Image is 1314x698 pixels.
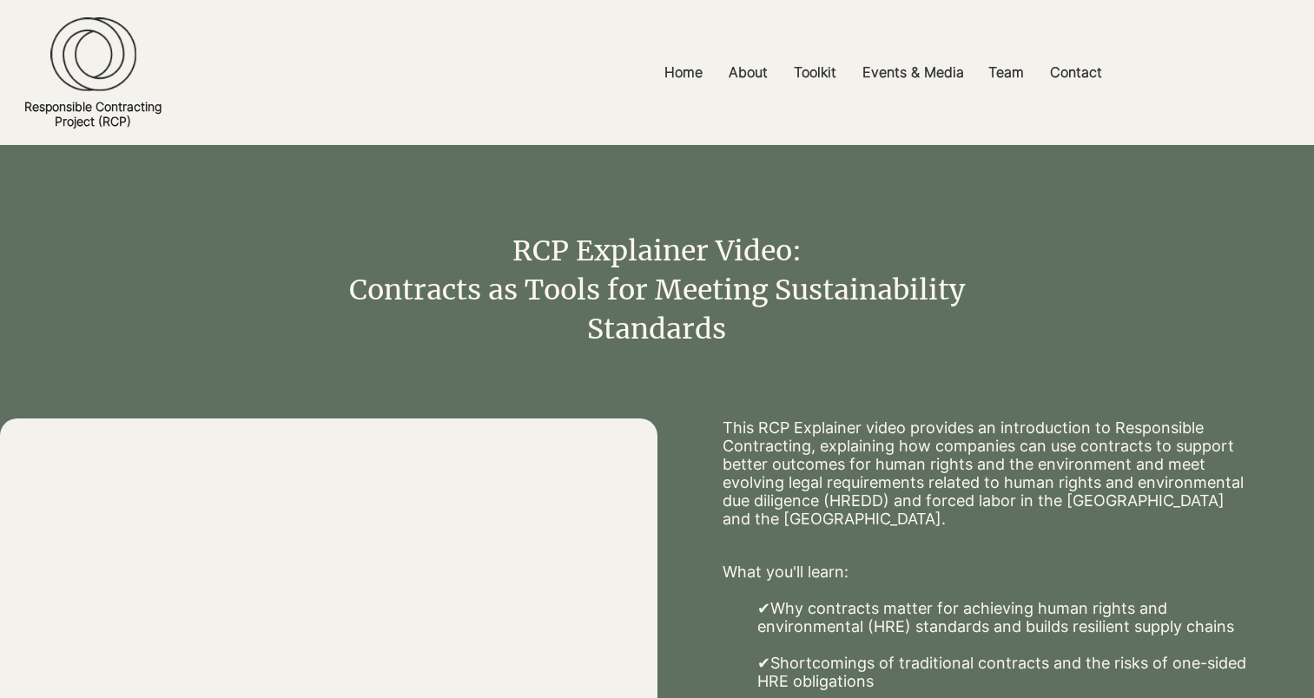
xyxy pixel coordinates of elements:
a: About [716,53,781,92]
a: Contact [1037,53,1115,92]
p: Team [980,53,1033,92]
p: Home [656,53,711,92]
p: Why contracts matter for achieving human rights and environmental (HRE) standards and builds resi... [757,599,1248,654]
p: What you'll learn: [723,563,1248,581]
p: This RCP Explainer video provides an introduction to Responsible Contracting, explaining how comp... [723,418,1248,528]
p: About [720,53,776,92]
h6: RCP Explainer Video: Contracts as Tools for Meeting Sustainability Standards [287,232,1026,348]
a: Events & Media [849,53,975,92]
p: Contact [1041,53,1111,92]
nav: Site [453,53,1314,92]
a: Responsible ContractingProject (RCP) [24,99,162,128]
p: Events & Media [854,53,973,92]
a: Toolkit [781,53,849,92]
a: ✔ [757,599,770,617]
a: ✔ [757,654,770,672]
a: Home [651,53,716,92]
a: Team [975,53,1037,92]
p: Toolkit [785,53,845,92]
